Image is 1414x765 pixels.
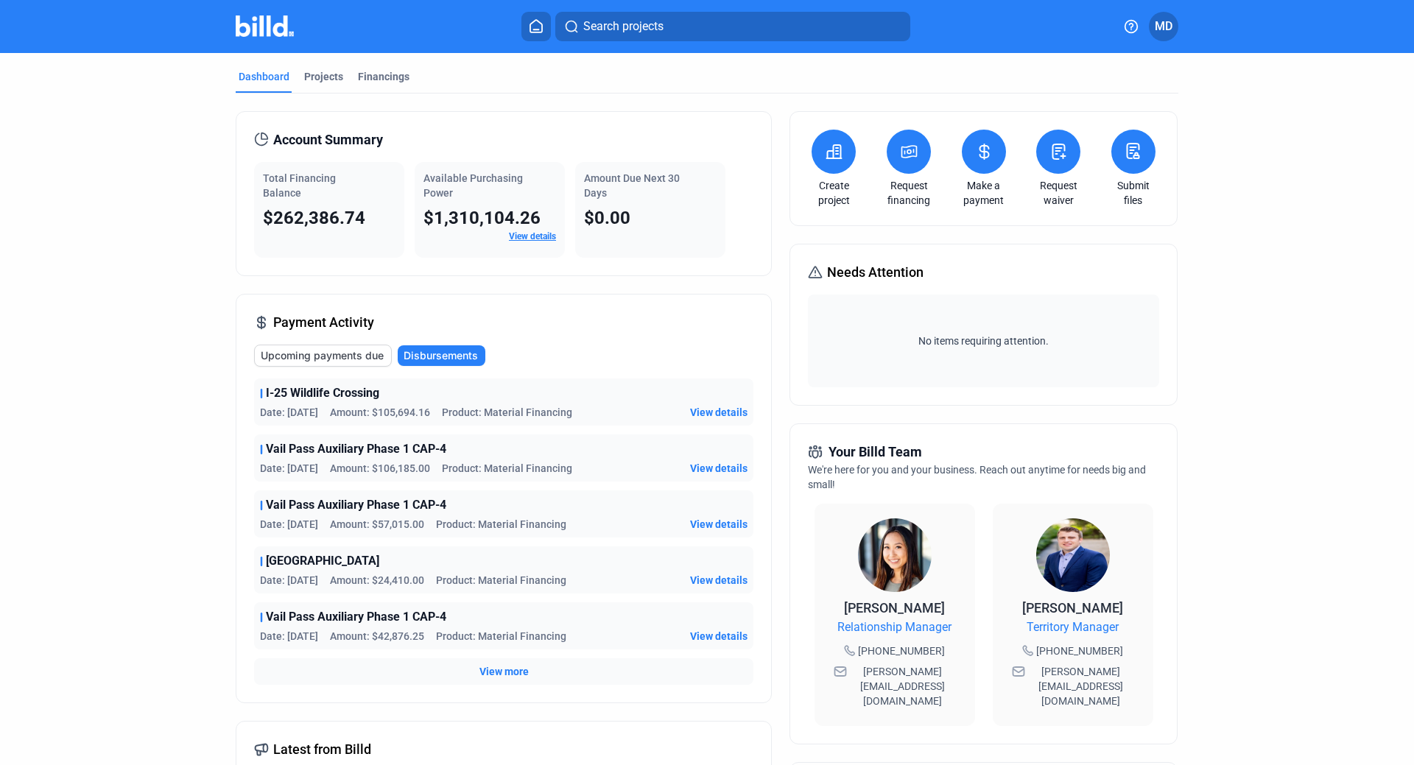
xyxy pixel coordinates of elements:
[690,461,748,476] button: View details
[690,629,748,644] button: View details
[358,69,409,84] div: Financings
[844,600,945,616] span: [PERSON_NAME]
[814,334,1153,348] span: No items requiring attention.
[1149,12,1178,41] button: MD
[1155,18,1172,35] span: MD
[266,384,379,402] span: I-25 Wildlife Crossing
[398,345,485,366] button: Disbursements
[690,405,748,420] button: View details
[883,178,935,208] a: Request financing
[442,461,572,476] span: Product: Material Financing
[1027,618,1119,636] span: Territory Manager
[436,629,566,644] span: Product: Material Financing
[837,618,952,636] span: Relationship Manager
[479,664,529,679] button: View more
[266,496,446,514] span: Vail Pass Auxiliary Phase 1 CAP-4
[273,739,371,760] span: Latest from Billd
[1028,664,1134,708] span: [PERSON_NAME][EMAIL_ADDRESS][DOMAIN_NAME]
[690,573,748,588] button: View details
[254,345,392,367] button: Upcoming payments due
[1036,518,1110,592] img: Territory Manager
[330,629,424,644] span: Amount: $42,876.25
[584,172,680,199] span: Amount Due Next 30 Days
[266,552,379,570] span: [GEOGRAPHIC_DATA]
[423,172,523,199] span: Available Purchasing Power
[404,348,478,363] span: Disbursements
[808,178,859,208] a: Create project
[1036,644,1123,658] span: [PHONE_NUMBER]
[266,608,446,626] span: Vail Pass Auxiliary Phase 1 CAP-4
[1033,178,1084,208] a: Request waiver
[436,573,566,588] span: Product: Material Financing
[858,518,932,592] img: Relationship Manager
[330,573,424,588] span: Amount: $24,410.00
[330,461,430,476] span: Amount: $106,185.00
[584,208,630,228] span: $0.00
[273,130,383,150] span: Account Summary
[260,573,318,588] span: Date: [DATE]
[266,440,446,458] span: Vail Pass Auxiliary Phase 1 CAP-4
[330,405,430,420] span: Amount: $105,694.16
[442,405,572,420] span: Product: Material Financing
[273,312,374,333] span: Payment Activity
[239,69,289,84] div: Dashboard
[850,664,956,708] span: [PERSON_NAME][EMAIL_ADDRESS][DOMAIN_NAME]
[423,208,541,228] span: $1,310,104.26
[808,464,1146,490] span: We're here for you and your business. Reach out anytime for needs big and small!
[304,69,343,84] div: Projects
[263,172,336,199] span: Total Financing Balance
[260,517,318,532] span: Date: [DATE]
[1108,178,1159,208] a: Submit files
[509,231,556,242] a: View details
[236,15,294,37] img: Billd Company Logo
[1022,600,1123,616] span: [PERSON_NAME]
[261,348,384,363] span: Upcoming payments due
[260,629,318,644] span: Date: [DATE]
[436,517,566,532] span: Product: Material Financing
[827,262,924,283] span: Needs Attention
[263,208,365,228] span: $262,386.74
[260,405,318,420] span: Date: [DATE]
[330,517,424,532] span: Amount: $57,015.00
[829,442,922,462] span: Your Billd Team
[555,12,910,41] button: Search projects
[690,517,748,532] button: View details
[260,461,318,476] span: Date: [DATE]
[858,644,945,658] span: [PHONE_NUMBER]
[583,18,664,35] span: Search projects
[958,178,1010,208] a: Make a payment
